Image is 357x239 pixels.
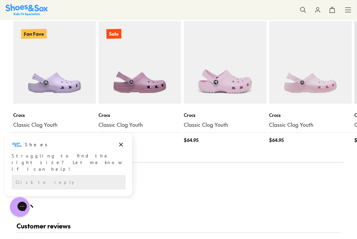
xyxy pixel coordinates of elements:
[25,10,51,16] h3: Shoes
[5,1,132,64] div: Campaign message
[7,195,33,219] iframe: Gorgias live chat messenger
[13,21,96,104] a: Fan Fave
[269,112,352,119] p: Crocs
[6,4,48,16] a: Shoes & Sox
[17,222,340,233] h2: Customer reviews
[12,21,126,41] div: Struggling to find the right size? Let me know if I can help!
[5,8,132,41] div: Message from Shoes. Struggling to find the right size? Let me know if I can help!
[21,29,47,39] p: Fan Fave
[184,137,198,144] span: $ 64.95
[12,8,22,18] img: Shoes logo
[116,8,126,17] button: Dismiss campaign
[184,112,266,119] p: Crocs
[6,4,48,16] img: SNS_Logo_Responsive.svg
[13,112,96,119] p: Crocs
[269,121,352,128] a: Classic Clog Youth
[106,29,121,39] p: Sale
[269,137,284,144] span: $ 64.95
[13,121,96,128] a: Classic Clog Youth
[99,121,181,128] a: Classic Clog Youth
[184,121,266,128] a: Classic Clog Youth
[12,43,126,58] div: Reply to the campaigns
[99,112,181,119] p: Crocs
